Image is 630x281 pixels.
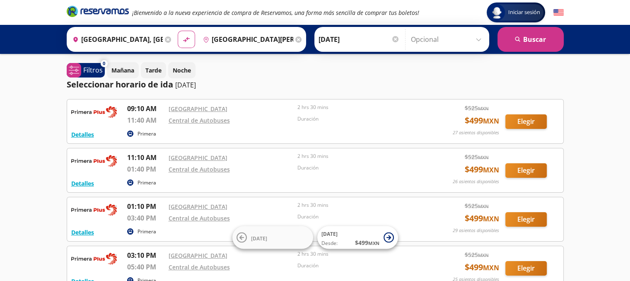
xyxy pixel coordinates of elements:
[169,116,230,124] a: Central de Autobuses
[465,201,489,210] span: $ 525
[297,153,422,160] p: 2 hrs 30 mins
[127,115,164,125] p: 11:40 AM
[138,179,156,187] p: Primera
[497,27,564,52] button: Buscar
[67,5,129,17] i: Brand Logo
[411,29,485,50] input: Opcional
[297,213,422,220] p: Duración
[175,80,196,90] p: [DATE]
[200,29,293,50] input: Buscar Destino
[297,262,422,269] p: Duración
[138,130,156,138] p: Primera
[127,262,164,272] p: 05:40 PM
[168,62,196,78] button: Noche
[169,105,227,113] a: [GEOGRAPHIC_DATA]
[505,114,547,129] button: Elegir
[83,65,103,75] p: Filtros
[169,214,230,222] a: Central de Autobuses
[505,8,543,17] span: Iniciar sesión
[297,250,422,258] p: 2 hrs 30 mins
[478,105,489,111] small: MXN
[297,164,422,172] p: Duración
[478,154,489,160] small: MXN
[465,250,489,259] span: $ 525
[169,263,230,271] a: Central de Autobuses
[103,60,105,67] span: 0
[127,213,164,223] p: 03:40 PM
[169,203,227,211] a: [GEOGRAPHIC_DATA]
[251,235,267,242] span: [DATE]
[465,114,499,127] span: $ 499
[111,66,134,75] p: Mañana
[321,230,338,237] span: [DATE]
[465,212,499,225] span: $ 499
[69,29,163,50] input: Buscar Origen
[232,226,313,249] button: [DATE]
[483,214,499,223] small: MXN
[107,62,139,78] button: Mañana
[453,178,499,185] p: 26 asientos disponibles
[355,238,379,247] span: $ 499
[145,66,162,75] p: Tarde
[483,116,499,126] small: MXN
[132,9,419,17] em: ¡Bienvenido a la nueva experiencia de compra de Reservamos, una forma más sencilla de comprar tus...
[71,250,117,267] img: RESERVAMOS
[127,250,164,260] p: 03:10 PM
[71,179,94,188] button: Detalles
[127,153,164,162] p: 11:10 AM
[483,165,499,174] small: MXN
[169,154,227,162] a: [GEOGRAPHIC_DATA]
[453,227,499,234] p: 29 asientos disponibles
[297,104,422,111] p: 2 hrs 30 mins
[465,104,489,112] span: $ 525
[138,228,156,235] p: Primera
[173,66,191,75] p: Noche
[297,201,422,209] p: 2 hrs 30 mins
[67,5,129,20] a: Brand Logo
[127,164,164,174] p: 01:40 PM
[297,115,422,123] p: Duración
[169,165,230,173] a: Central de Autobuses
[127,104,164,114] p: 09:10 AM
[483,263,499,272] small: MXN
[319,29,400,50] input: Elegir Fecha
[71,104,117,120] img: RESERVAMOS
[505,212,547,227] button: Elegir
[127,201,164,211] p: 01:10 PM
[71,228,94,237] button: Detalles
[368,240,379,246] small: MXN
[505,163,547,178] button: Elegir
[71,130,94,139] button: Detalles
[478,203,489,209] small: MXN
[453,129,499,136] p: 27 asientos disponibles
[71,153,117,169] img: RESERVAMOS
[465,153,489,161] span: $ 525
[141,62,166,78] button: Tarde
[465,261,499,274] span: $ 499
[67,63,105,78] button: 0Filtros
[505,261,547,276] button: Elegir
[465,163,499,176] span: $ 499
[553,7,564,18] button: English
[71,201,117,218] img: RESERVAMOS
[478,252,489,258] small: MXN
[317,226,398,249] button: [DATE]Desde:$499MXN
[321,240,338,247] span: Desde:
[169,252,227,259] a: [GEOGRAPHIC_DATA]
[67,78,173,91] p: Seleccionar horario de ida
